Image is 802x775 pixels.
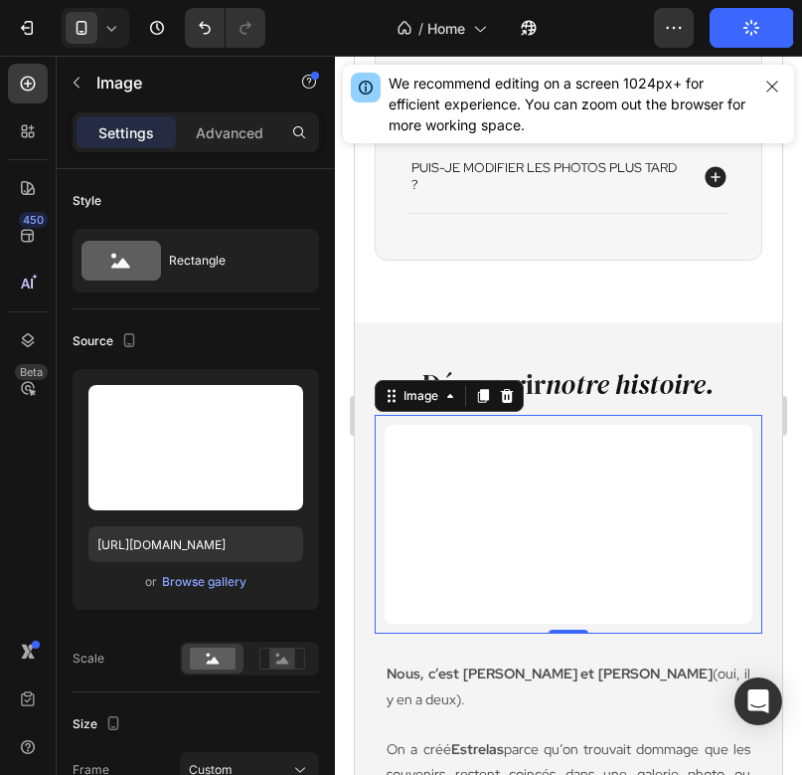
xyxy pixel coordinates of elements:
[15,364,48,380] div: Beta
[96,71,265,95] p: Image
[19,212,48,228] div: 450
[196,122,263,143] p: Advanced
[389,73,750,135] div: We recommend editing on a screen 1024px+ for efficient experience. You can zoom out the browser f...
[418,18,423,39] span: /
[145,570,157,594] span: or
[734,678,782,725] div: Open Intercom Messenger
[73,711,125,738] div: Size
[96,684,149,702] strong: Estrelas
[88,526,303,562] input: https://example.com/image.jpg
[73,650,104,668] div: Scale
[355,56,782,775] iframe: Design area
[161,572,247,592] button: Browse gallery
[88,385,303,510] img: preview-image
[427,18,465,39] span: Home
[162,573,246,591] div: Browse gallery
[98,122,154,143] p: Settings
[185,8,265,48] div: Undo/Redo
[73,328,141,355] div: Source
[32,681,396,757] p: On a créé parce qu’on trouvait dommage que les souvenirs restent coincés dans une galerie photo o...
[73,192,101,210] div: Style
[169,238,290,284] div: Rectangle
